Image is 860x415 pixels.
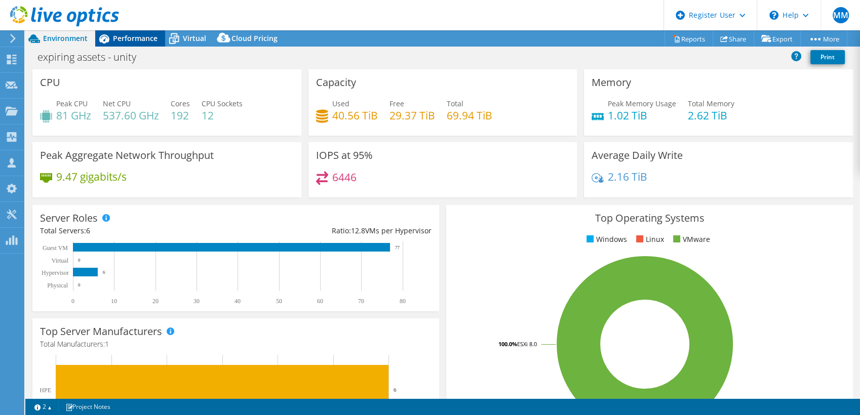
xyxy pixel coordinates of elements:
[231,33,278,43] span: Cloud Pricing
[400,298,406,305] text: 80
[40,387,51,394] text: HPE
[316,150,373,161] h3: IOPS at 95%
[317,298,323,305] text: 60
[713,31,754,47] a: Share
[833,7,849,23] span: MM
[584,234,627,245] li: Windows
[395,245,400,250] text: 77
[394,387,397,393] text: 6
[671,234,710,245] li: VMware
[152,298,159,305] text: 20
[40,339,432,350] h4: Total Manufacturers:
[43,244,68,252] text: Guest VM
[276,298,282,305] text: 50
[498,340,517,348] tspan: 100.0%
[42,269,69,276] text: Hypervisor
[58,400,118,413] a: Project Notes
[56,171,127,182] h4: 9.47 gigabits/s
[202,99,243,108] span: CPU Sockets
[234,298,241,305] text: 40
[52,257,69,264] text: Virtual
[332,99,349,108] span: Used
[105,339,109,349] span: 1
[332,110,378,121] h4: 40.56 TiB
[40,213,98,224] h3: Server Roles
[33,52,152,63] h1: expiring assets - unity
[202,110,243,121] h4: 12
[40,326,162,337] h3: Top Server Manufacturers
[40,150,214,161] h3: Peak Aggregate Network Throughput
[769,11,778,20] svg: \n
[236,225,431,236] div: Ratio: VMs per Hypervisor
[608,99,676,108] span: Peak Memory Usage
[754,31,801,47] a: Export
[608,171,647,182] h4: 2.16 TiB
[389,110,435,121] h4: 29.37 TiB
[171,110,190,121] h4: 192
[71,298,74,305] text: 0
[56,110,91,121] h4: 81 GHz
[103,110,159,121] h4: 537.60 GHz
[592,150,683,161] h3: Average Daily Write
[113,33,158,43] span: Performance
[688,110,734,121] h4: 2.62 TiB
[78,258,81,263] text: 0
[43,33,88,43] span: Environment
[688,99,734,108] span: Total Memory
[103,99,131,108] span: Net CPU
[40,225,236,236] div: Total Servers:
[447,110,492,121] h4: 69.94 TiB
[111,298,117,305] text: 10
[103,270,105,275] text: 6
[27,400,59,413] a: 2
[171,99,190,108] span: Cores
[608,110,676,121] h4: 1.02 TiB
[634,234,664,245] li: Linux
[86,226,90,235] span: 6
[40,77,60,88] h3: CPU
[358,298,364,305] text: 70
[447,99,463,108] span: Total
[592,77,631,88] h3: Memory
[316,77,356,88] h3: Capacity
[78,282,81,287] text: 0
[332,172,357,183] h4: 6446
[47,282,68,289] text: Physical
[454,213,845,224] h3: Top Operating Systems
[664,31,713,47] a: Reports
[183,33,206,43] span: Virtual
[389,99,404,108] span: Free
[800,31,847,47] a: More
[517,340,537,348] tspan: ESXi 8.0
[351,226,365,235] span: 12.8
[810,50,845,64] a: Print
[193,298,200,305] text: 30
[56,99,88,108] span: Peak CPU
